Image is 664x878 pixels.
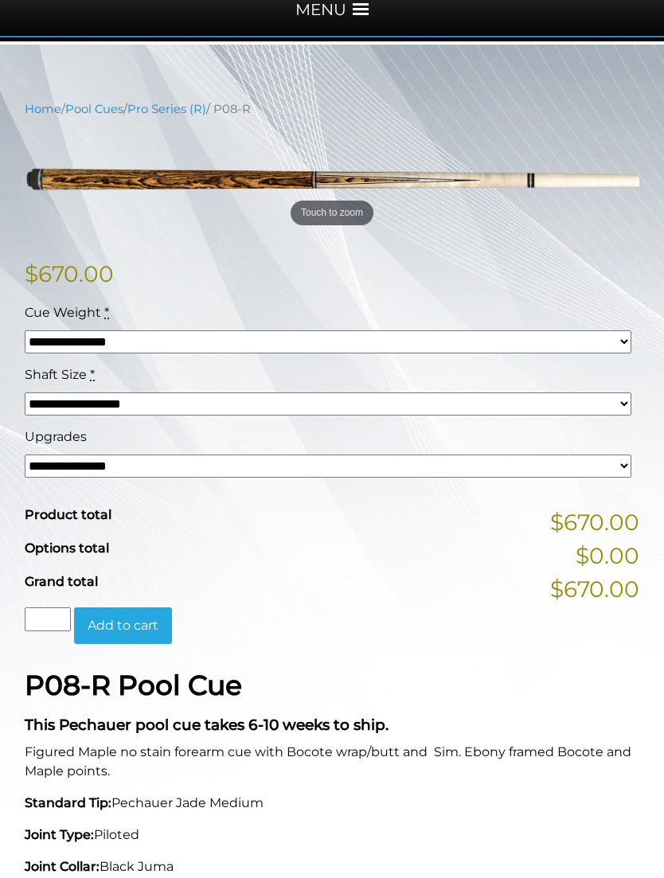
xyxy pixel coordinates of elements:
button: Add to cart [74,607,172,644]
p: Pechauer Jade Medium [25,794,639,813]
bdi: 670.00 [25,260,114,287]
strong: Standard Tip: [25,795,111,810]
strong: This Pechauer pool cue takes 6-10 weeks to ship. [25,716,389,734]
p: Figured Maple no stain forearm cue with Bocote wrap/butt and Sim. Ebony framed Bocote and Maple p... [25,743,639,781]
abbr: required [90,367,95,382]
a: Home [25,102,61,116]
span: $670.00 [550,505,639,539]
a: Pro Series (R) [127,102,206,116]
span: Cue Weight [25,305,101,320]
nav: Breadcrumb [25,100,639,118]
a: Touch to zoom [25,130,639,232]
span: $670.00 [550,572,639,606]
span: Product total [25,507,111,522]
input: Product quantity [25,607,71,631]
strong: P08-R Pool Cue [25,669,242,702]
span: $0.00 [576,539,639,572]
p: Piloted [25,825,639,845]
span: Grand total [25,574,98,589]
span: Options total [25,540,109,556]
strong: Joint Type: [25,827,94,842]
span: Upgrades [25,429,87,444]
abbr: required [104,305,109,320]
img: P08-N.png [25,130,639,232]
strong: Joint Collar: [25,859,100,874]
p: Black Juma [25,857,639,876]
span: $ [25,260,38,287]
span: Shaft Size [25,367,87,382]
a: Pool Cues [65,102,123,116]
